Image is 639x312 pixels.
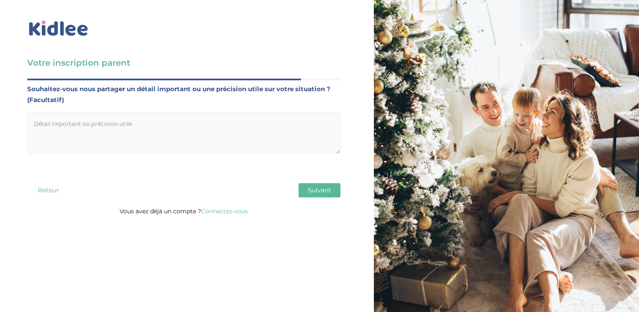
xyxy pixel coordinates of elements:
p: Vous avez déjà un compte ? [27,206,340,217]
label: Souhaitez-vous nous partager un détail important ou une précision utile sur votre situation ? (Fa... [27,84,340,105]
h3: Votre inscription parent [27,57,340,69]
a: Connectez-vous [201,207,248,215]
button: Suivant [299,183,340,197]
button: Retour [27,183,69,197]
span: Suivant [308,186,331,194]
img: logo_kidlee_bleu [27,19,90,38]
